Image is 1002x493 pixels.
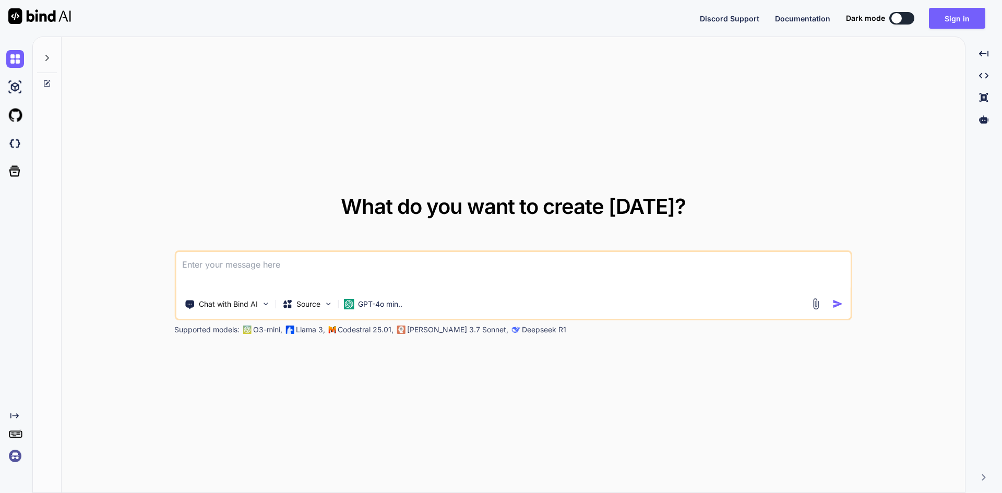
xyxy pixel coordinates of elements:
[6,447,24,465] img: signin
[243,326,251,334] img: GPT-4
[700,13,759,24] button: Discord Support
[253,324,282,335] p: O3-mini,
[328,326,336,333] img: Mistral-AI
[338,324,393,335] p: Codestral 25.01,
[358,299,402,309] p: GPT-4o min..
[285,326,294,334] img: Llama2
[397,326,405,334] img: claude
[343,299,354,309] img: GPT-4o mini
[341,194,686,219] span: What do you want to create [DATE]?
[6,135,24,152] img: darkCloudIdeIcon
[6,106,24,124] img: githubLight
[6,78,24,96] img: ai-studio
[199,299,258,309] p: Chat with Bind AI
[929,8,985,29] button: Sign in
[775,14,830,23] span: Documentation
[174,324,240,335] p: Supported models:
[261,299,270,308] img: Pick Tools
[775,13,830,24] button: Documentation
[700,14,759,23] span: Discord Support
[810,298,822,310] img: attachment
[407,324,508,335] p: [PERSON_NAME] 3.7 Sonnet,
[324,299,332,308] img: Pick Models
[522,324,566,335] p: Deepseek R1
[8,8,71,24] img: Bind AI
[6,50,24,68] img: chat
[296,299,320,309] p: Source
[296,324,325,335] p: Llama 3,
[832,298,843,309] img: icon
[511,326,520,334] img: claude
[846,13,885,23] span: Dark mode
